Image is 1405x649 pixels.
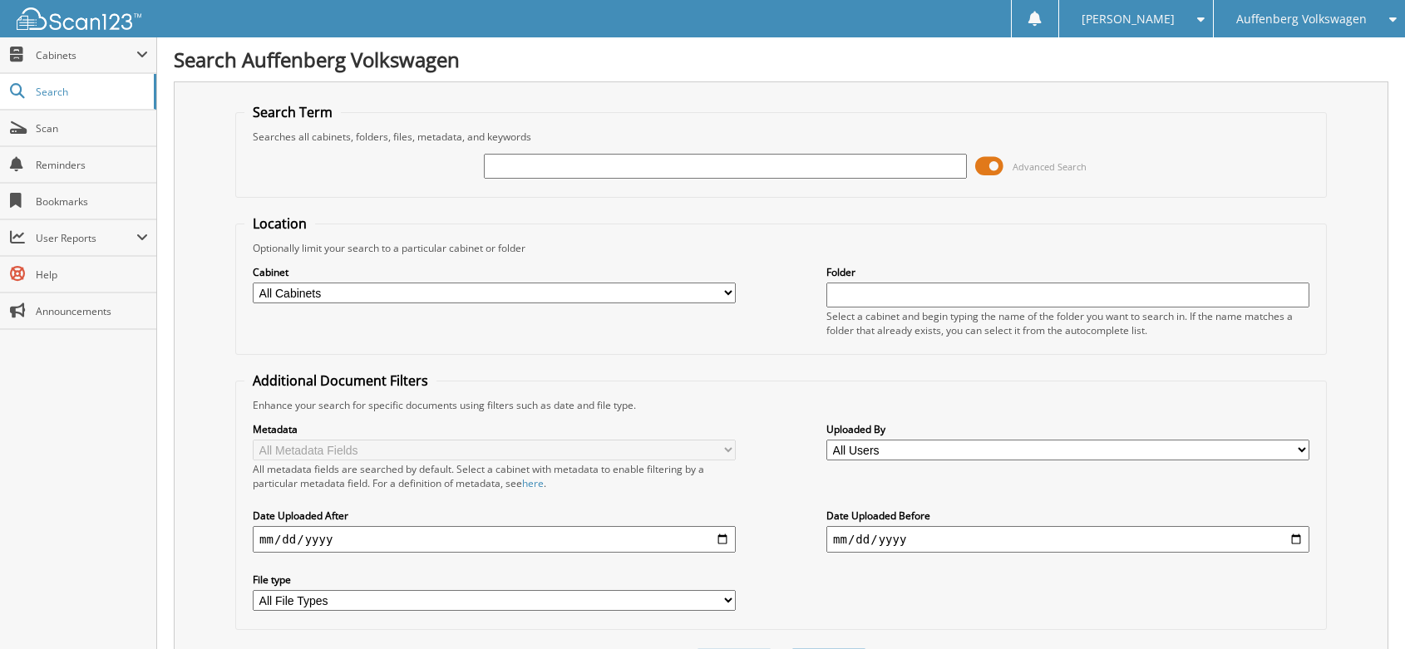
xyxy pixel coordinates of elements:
[36,304,148,318] span: Announcements
[244,214,315,233] legend: Location
[253,422,736,436] label: Metadata
[244,398,1318,412] div: Enhance your search for specific documents using filters such as date and file type.
[253,462,736,490] div: All metadata fields are searched by default. Select a cabinet with metadata to enable filtering b...
[1013,160,1087,173] span: Advanced Search
[244,103,341,121] legend: Search Term
[36,121,148,135] span: Scan
[36,194,148,209] span: Bookmarks
[826,526,1309,553] input: end
[36,85,145,99] span: Search
[244,371,436,390] legend: Additional Document Filters
[244,130,1318,144] div: Searches all cabinets, folders, files, metadata, and keywords
[522,476,544,490] a: here
[253,573,736,587] label: File type
[253,526,736,553] input: start
[17,7,141,30] img: scan123-logo-white.svg
[244,241,1318,255] div: Optionally limit your search to a particular cabinet or folder
[36,158,148,172] span: Reminders
[253,265,736,279] label: Cabinet
[36,48,136,62] span: Cabinets
[36,268,148,282] span: Help
[36,231,136,245] span: User Reports
[826,265,1309,279] label: Folder
[826,509,1309,523] label: Date Uploaded Before
[826,309,1309,337] div: Select a cabinet and begin typing the name of the folder you want to search in. If the name match...
[253,509,736,523] label: Date Uploaded After
[1236,14,1367,24] span: Auffenberg Volkswagen
[1082,14,1175,24] span: [PERSON_NAME]
[826,422,1309,436] label: Uploaded By
[174,46,1388,73] h1: Search Auffenberg Volkswagen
